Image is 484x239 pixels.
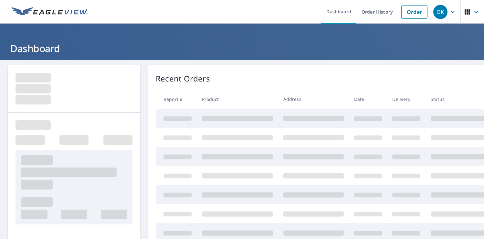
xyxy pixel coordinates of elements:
[433,5,447,19] div: OK
[197,90,278,109] th: Product
[387,90,426,109] th: Delivery
[156,90,197,109] th: Report #
[278,90,349,109] th: Address
[349,90,387,109] th: Date
[401,5,427,19] a: Order
[8,42,476,55] h1: Dashboard
[12,7,88,17] img: EV Logo
[156,73,210,84] p: Recent Orders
